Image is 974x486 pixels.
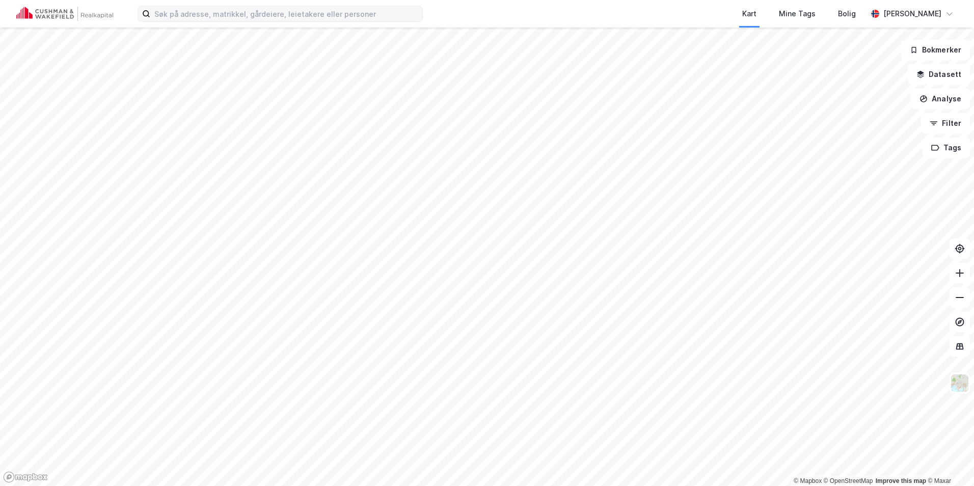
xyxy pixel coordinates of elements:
[883,8,941,20] div: [PERSON_NAME]
[923,437,974,486] div: Kontrollprogram for chat
[923,138,970,158] button: Tags
[911,89,970,109] button: Analyse
[794,477,822,484] a: Mapbox
[838,8,856,20] div: Bolig
[3,471,48,483] a: Mapbox homepage
[950,373,969,393] img: Z
[824,477,873,484] a: OpenStreetMap
[923,437,974,486] iframe: Chat Widget
[16,7,113,21] img: cushman-wakefield-realkapital-logo.202ea83816669bd177139c58696a8fa1.svg
[921,113,970,133] button: Filter
[908,64,970,85] button: Datasett
[901,40,970,60] button: Bokmerker
[876,477,926,484] a: Improve this map
[742,8,756,20] div: Kart
[779,8,816,20] div: Mine Tags
[150,6,422,21] input: Søk på adresse, matrikkel, gårdeiere, leietakere eller personer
